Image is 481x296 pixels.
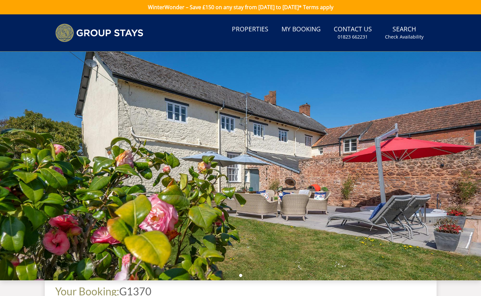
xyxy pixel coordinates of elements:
a: Properties [229,22,271,37]
small: 01823 662231 [338,34,368,40]
img: Group Stays [55,24,143,42]
small: Check Availability [385,34,424,40]
a: My Booking [279,22,323,37]
a: SearchCheck Availability [382,22,426,43]
a: Contact Us01823 662231 [331,22,375,43]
